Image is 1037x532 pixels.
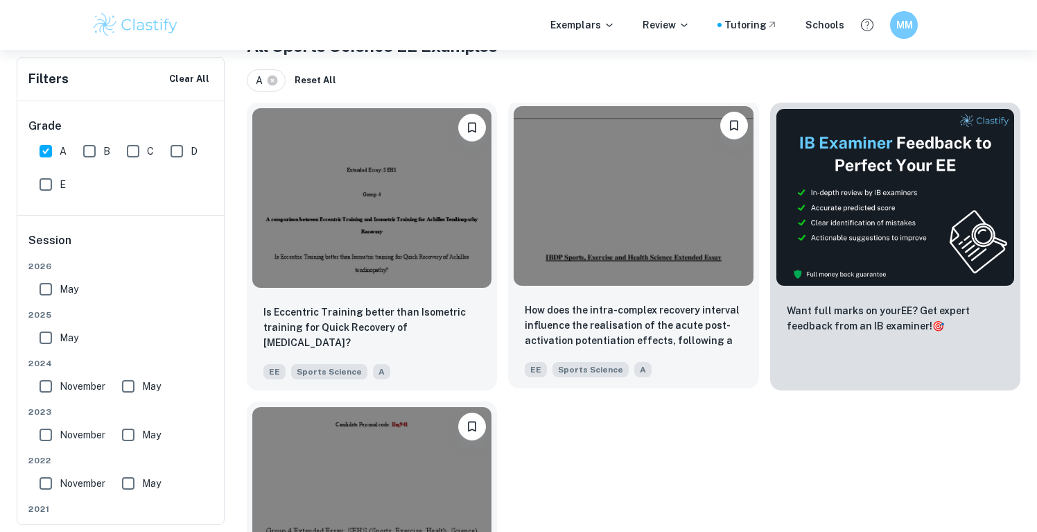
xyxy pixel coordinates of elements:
[28,406,214,418] span: 2023
[550,17,615,33] p: Exemplars
[787,303,1004,334] p: Want full marks on your EE ? Get expert feedback from an IB examiner!
[252,108,491,288] img: Sports Science EE example thumbnail: Is Eccentric Training better than Isomet
[60,427,105,443] span: November
[525,362,547,377] span: EE
[776,108,1015,286] img: Thumbnail
[60,144,67,159] span: A
[552,362,629,377] span: Sports Science
[724,17,778,33] a: Tutoring
[103,144,110,159] span: B
[191,144,198,159] span: D
[855,13,879,37] button: Help and Feedback
[142,476,161,491] span: May
[147,144,154,159] span: C
[28,260,214,273] span: 2026
[291,364,367,379] span: Sports Science
[28,309,214,321] span: 2025
[643,17,690,33] p: Review
[91,11,180,39] img: Clastify logo
[28,503,214,515] span: 2021
[525,302,742,350] p: How does the intra-complex recovery interval influence the realisation of the acute post-activati...
[896,17,912,33] h6: MM
[890,11,918,39] button: MM
[28,357,214,370] span: 2024
[634,362,652,377] span: A
[458,413,486,440] button: Bookmark
[60,379,105,394] span: November
[373,364,390,379] span: A
[932,320,944,332] span: 🎯
[291,70,340,91] button: Reset All
[263,304,480,350] p: Is Eccentric Training better than Isometric training for Quick Recovery of Achilles tendinopathy?
[28,232,214,260] h6: Session
[514,106,753,286] img: Sports Science EE example thumbnail: How does the intra-complex recovery inte
[770,103,1020,391] a: ThumbnailWant full marks on yourEE? Get expert feedback from an IB examiner!
[247,103,497,391] a: BookmarkIs Eccentric Training better than Isometric training for Quick Recovery of Achilles tendi...
[60,177,66,192] span: E
[263,364,286,379] span: EE
[28,118,214,135] h6: Grade
[28,69,69,89] h6: Filters
[508,103,758,391] a: BookmarkHow does the intra-complex recovery interval influence the realisation of the acute post-...
[720,112,748,139] button: Bookmark
[256,73,269,88] span: A
[60,476,105,491] span: November
[166,69,213,89] button: Clear All
[142,427,161,443] span: May
[247,69,286,92] div: A
[142,379,161,394] span: May
[60,330,78,345] span: May
[28,454,214,467] span: 2022
[805,17,844,33] a: Schools
[60,282,78,297] span: May
[458,114,486,141] button: Bookmark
